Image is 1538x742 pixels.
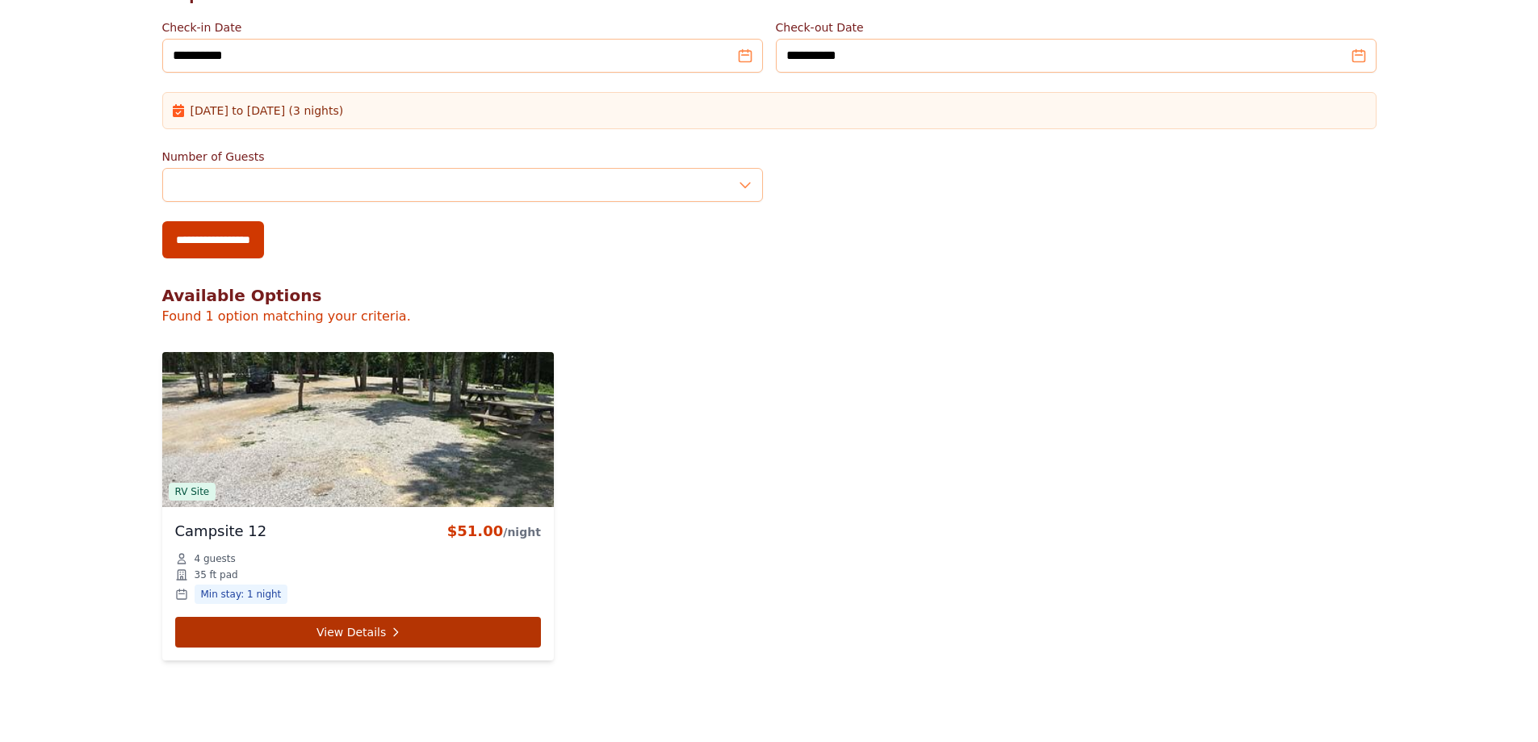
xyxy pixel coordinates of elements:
[169,483,216,501] span: RV Site
[162,19,763,36] label: Check-in Date
[195,552,236,565] span: 4 guests
[162,307,1377,326] p: Found 1 option matching your criteria.
[195,585,288,604] span: Min stay: 1 night
[162,284,1377,307] h2: Available Options
[503,526,541,539] span: /night
[776,19,1377,36] label: Check-out Date
[191,103,344,119] span: [DATE] to [DATE] (3 nights)
[162,352,554,507] img: Campsite 12
[175,617,541,648] a: View Details
[195,568,238,581] span: 35 ft pad
[175,520,267,543] h3: Campsite 12
[162,149,763,165] label: Number of Guests
[447,520,541,543] div: $51.00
